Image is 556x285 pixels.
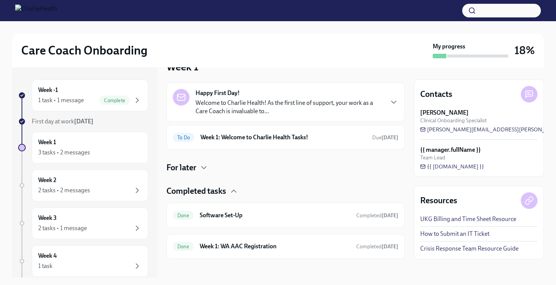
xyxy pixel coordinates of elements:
a: {{ [DOMAIN_NAME] }} [420,163,484,170]
a: DoneSoftware Set-UpCompleted[DATE] [173,209,398,221]
span: August 18th, 2025 10:00 [372,134,398,141]
span: August 8th, 2025 10:58 [356,212,398,219]
span: Done [173,244,194,249]
a: How to Submit an IT Ticket [420,230,489,238]
div: 2 tasks • 2 messages [38,186,90,195]
strong: [PERSON_NAME] [420,109,469,117]
div: Completed tasks [166,185,405,197]
a: Week 32 tasks • 1 message [18,207,148,239]
a: Week 41 task [18,245,148,277]
h4: For later [166,162,196,173]
h3: 18% [514,44,535,57]
p: Welcome to Charlie Health! As the first line of support, your work as a Care Coach is invaluable ... [196,99,383,115]
h6: Week 1: Welcome to Charlie Health Tasks! [200,133,366,142]
div: For later [166,162,405,173]
strong: {{ manager.fullName }} [420,146,481,154]
div: 1 task • 1 message [38,96,84,104]
a: First day at work[DATE] [18,117,148,126]
span: Completed [356,243,398,250]
span: Done [173,213,194,218]
h4: Completed tasks [166,185,226,197]
h4: Contacts [420,89,452,100]
span: August 11th, 2025 13:51 [356,243,398,250]
span: First day at work [32,118,93,125]
h6: Week 4 [38,252,57,260]
span: Clinical Onboarding Specialist [420,117,487,124]
strong: [DATE] [382,243,398,250]
a: To DoWeek 1: Welcome to Charlie Health Tasks!Due[DATE] [173,131,398,143]
strong: [DATE] [382,134,398,141]
a: Week 22 tasks • 2 messages [18,170,148,201]
h4: Resources [420,195,457,206]
h6: Week 1 [38,138,56,146]
h6: Software Set-Up [200,211,350,220]
strong: [DATE] [382,212,398,219]
h6: Week 2 [38,176,56,184]
h6: Week 1: WA AAC Registration [200,242,350,251]
strong: Happy First Day! [196,89,240,97]
span: Completed [356,212,398,219]
h2: Care Coach Onboarding [21,43,148,58]
a: Week 13 tasks • 2 messages [18,132,148,164]
a: DoneWeek 1: WA AAC RegistrationCompleted[DATE] [173,240,398,252]
span: Team Lead [420,154,445,161]
span: Due [372,134,398,141]
strong: My progress [433,42,465,51]
h6: Week 3 [38,214,57,222]
div: 1 task [38,262,53,270]
div: 2 tasks • 1 message [38,224,87,232]
a: Crisis Response Team Resource Guide [420,245,519,253]
a: Week -11 task • 1 messageComplete [18,79,148,111]
strong: [DATE] [74,118,93,125]
span: To Do [173,135,194,140]
div: 3 tasks • 2 messages [38,148,90,157]
h6: Week -1 [38,86,58,94]
span: Complete [99,98,130,103]
a: UKG Billing and Time Sheet Resource [420,215,516,223]
img: CharlieHealth [15,5,57,17]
